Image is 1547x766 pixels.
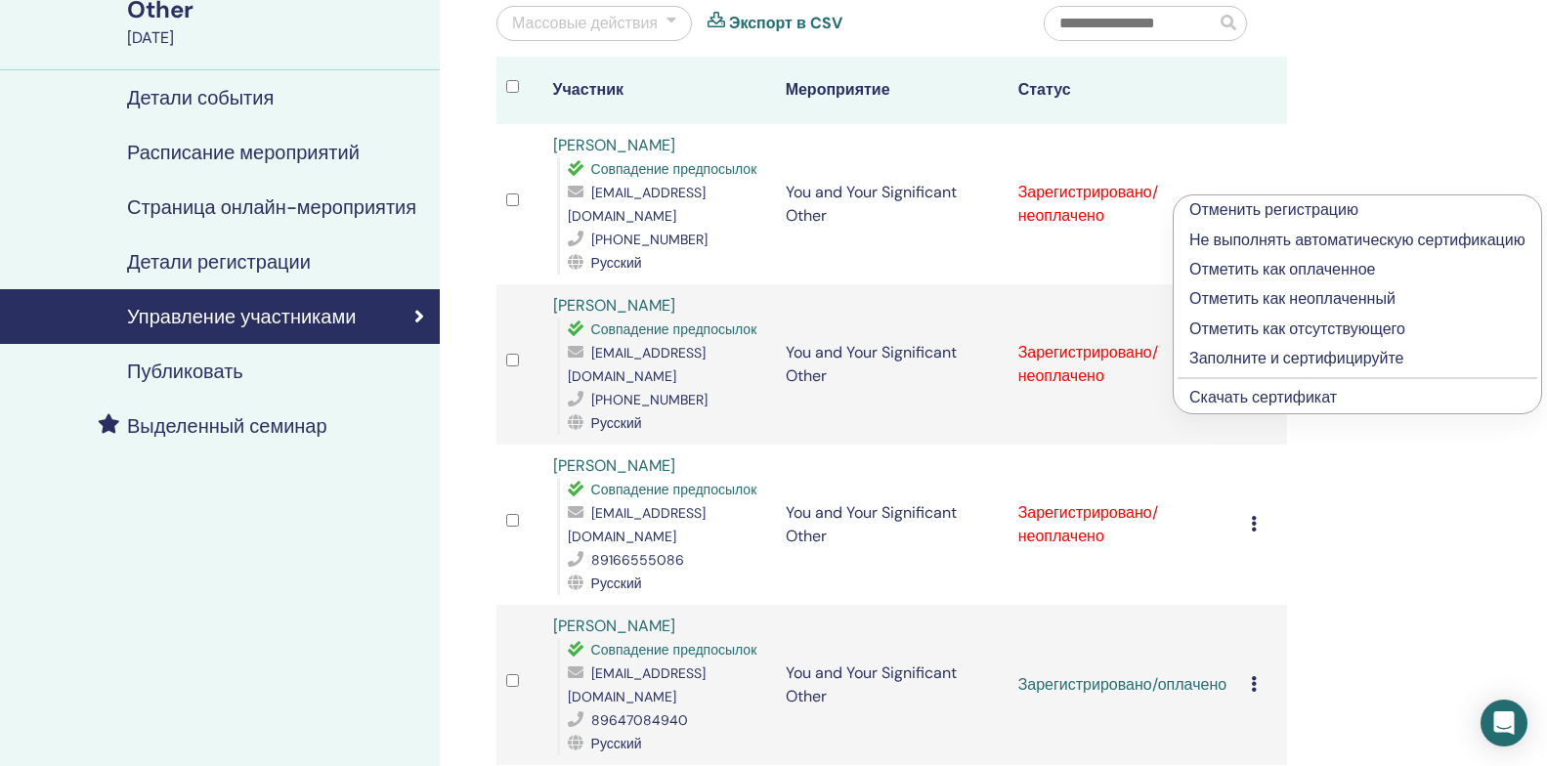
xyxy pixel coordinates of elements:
[512,12,658,35] div: Массовые действия
[553,295,675,316] a: [PERSON_NAME]
[591,641,757,659] span: Совпадение предпосылок
[553,135,675,155] a: [PERSON_NAME]
[127,250,311,274] h4: Детали регистрации
[568,184,706,225] span: [EMAIL_ADDRESS][DOMAIN_NAME]
[776,124,1009,284] td: You and Your Significant Other
[127,86,274,109] h4: Детали события
[591,391,708,408] span: [PHONE_NUMBER]
[1189,318,1526,341] p: Отметить как отсутствующего
[1189,287,1526,311] p: Отметить как неоплаченный
[776,284,1009,445] td: You and Your Significant Other
[591,574,642,592] span: Русский
[591,735,642,752] span: Русский
[591,481,757,498] span: Совпадение предпосылок
[568,344,706,385] span: [EMAIL_ADDRESS][DOMAIN_NAME]
[1189,258,1526,281] p: Отметить как оплаченное
[591,254,642,272] span: Русский
[729,12,842,35] a: Экспорт в CSV
[1189,347,1526,370] p: Заполните и сертифицируйте
[591,711,688,729] span: 89647084940
[553,616,675,636] a: [PERSON_NAME]
[568,664,706,705] span: [EMAIL_ADDRESS][DOMAIN_NAME]
[1481,700,1527,746] div: Open Intercom Messenger
[127,141,360,164] h4: Расписание мероприятий
[591,320,757,338] span: Совпадение предпосылок
[127,26,428,50] div: [DATE]
[543,57,776,124] th: Участник
[776,57,1009,124] th: Мероприятие
[553,455,675,476] a: [PERSON_NAME]
[776,445,1009,605] td: You and Your Significant Other
[1009,57,1241,124] th: Статус
[568,504,706,545] span: [EMAIL_ADDRESS][DOMAIN_NAME]
[1189,387,1337,407] a: Скачать сертификат
[127,305,356,328] h4: Управление участниками
[591,231,708,248] span: [PHONE_NUMBER]
[1189,229,1526,252] p: Не выполнять автоматическую сертификацию
[591,414,642,432] span: Русский
[127,414,327,438] h4: Выделенный семинар
[591,160,757,178] span: Совпадение предпосылок
[1189,198,1526,222] p: Отменить регистрацию
[591,551,684,569] span: 89166555086
[776,605,1009,765] td: You and Your Significant Other
[127,195,416,219] h4: Страница онлайн-мероприятия
[127,360,243,383] h4: Публиковать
